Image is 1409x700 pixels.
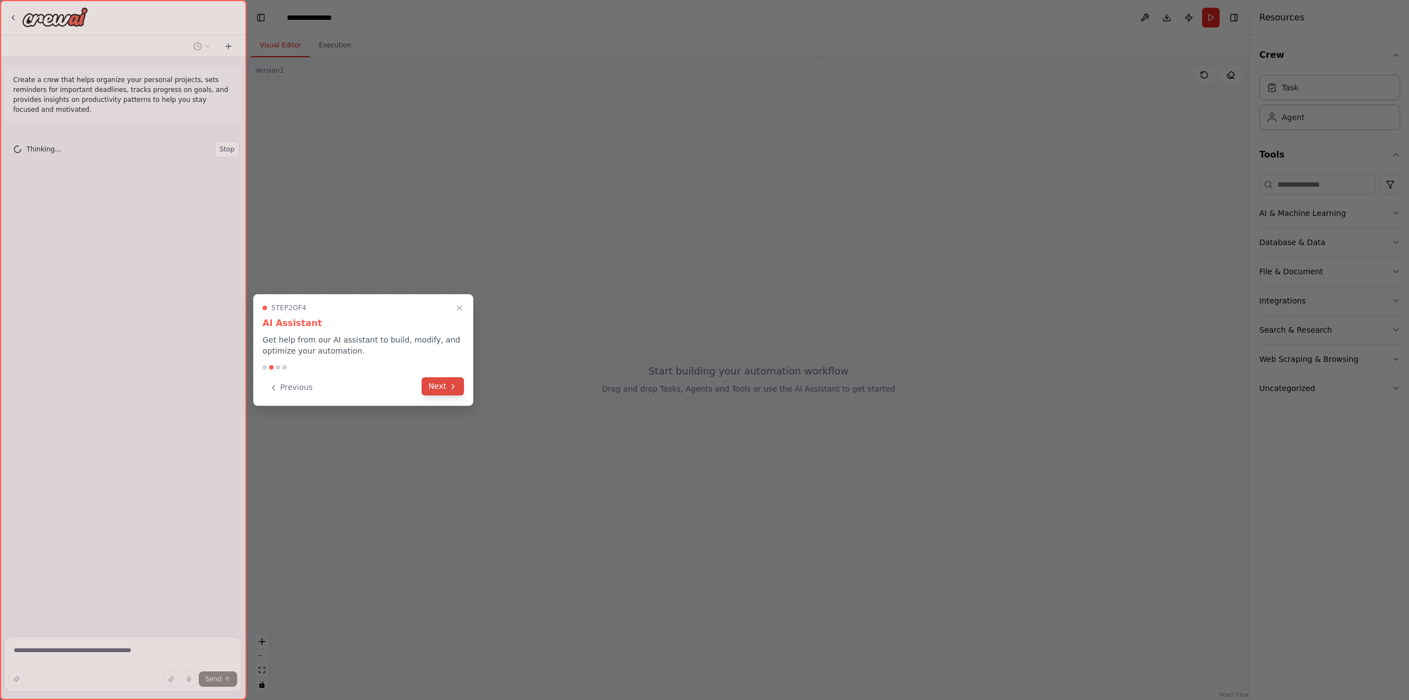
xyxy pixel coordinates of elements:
[453,301,466,314] button: Close walkthrough
[263,378,319,397] button: Previous
[253,10,269,25] button: Hide left sidebar
[263,334,464,356] p: Get help from our AI assistant to build, modify, and optimize your automation.
[422,377,464,395] button: Next
[263,317,464,330] h3: AI Assistant
[271,303,307,312] span: Step 2 of 4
